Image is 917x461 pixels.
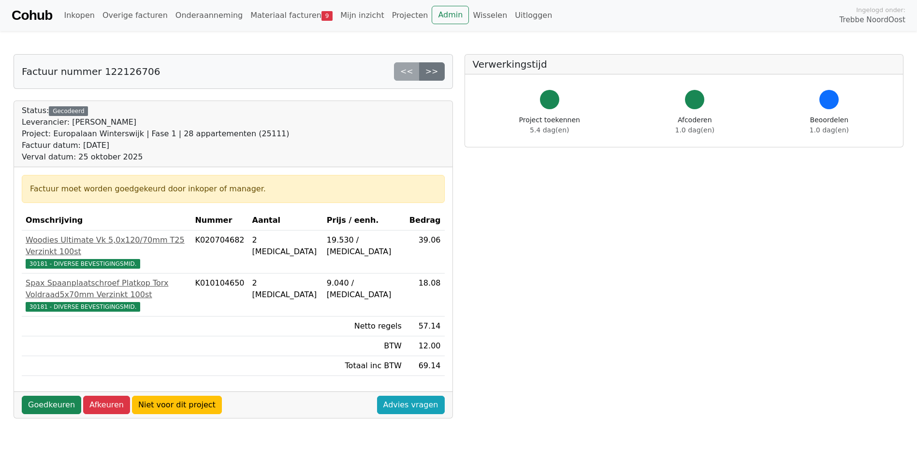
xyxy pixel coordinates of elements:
[12,4,52,27] a: Cohub
[132,396,222,414] a: Niet voor dit project
[22,105,290,163] div: Status:
[406,274,445,317] td: 18.08
[252,234,319,258] div: 2 [MEDICAL_DATA]
[26,234,187,269] a: Woodies Ultimate Vk 5,0x120/70mm T25 Verzinkt 100st30181 - DIVERSE BEVESTIGINGSMID.
[530,126,569,134] span: 5.4 dag(en)
[511,6,556,25] a: Uitloggen
[810,115,849,135] div: Beoordelen
[22,128,290,140] div: Project: Europalaan Winterswijk | Fase 1 | 28 appartementen (25111)
[247,6,336,25] a: Materiaal facturen9
[83,396,130,414] a: Afkeuren
[191,274,248,317] td: K010104650
[252,277,319,301] div: 2 [MEDICAL_DATA]
[469,6,511,25] a: Wisselen
[406,211,445,230] th: Bedrag
[99,6,172,25] a: Overige facturen
[22,140,290,151] div: Factuur datum: [DATE]
[26,302,140,312] span: 30181 - DIVERSE BEVESTIGINGSMID.
[26,234,187,258] div: Woodies Ultimate Vk 5,0x120/70mm T25 Verzinkt 100st
[22,211,191,230] th: Omschrijving
[323,356,406,376] td: Totaal inc BTW
[406,356,445,376] td: 69.14
[172,6,247,25] a: Onderaanneming
[856,5,905,14] span: Ingelogd onder:
[22,66,160,77] h5: Factuur nummer 122126706
[432,6,469,24] a: Admin
[26,277,187,312] a: Spax Spaanplaatschroef Platkop Torx Voldraad5x70mm Verzinkt 100st30181 - DIVERSE BEVESTIGINGSMID.
[810,126,849,134] span: 1.0 dag(en)
[26,259,140,269] span: 30181 - DIVERSE BEVESTIGINGSMID.
[30,183,437,195] div: Factuur moet worden goedgekeurd door inkoper of manager.
[675,126,714,134] span: 1.0 dag(en)
[22,151,290,163] div: Verval datum: 25 oktober 2025
[248,211,323,230] th: Aantal
[323,336,406,356] td: BTW
[327,277,402,301] div: 9.040 / [MEDICAL_DATA]
[406,336,445,356] td: 12.00
[60,6,98,25] a: Inkopen
[406,230,445,274] td: 39.06
[49,106,88,116] div: Gecodeerd
[26,277,187,301] div: Spax Spaanplaatschroef Platkop Torx Voldraad5x70mm Verzinkt 100st
[22,116,290,128] div: Leverancier: [PERSON_NAME]
[406,317,445,336] td: 57.14
[519,115,580,135] div: Project toekennen
[22,396,81,414] a: Goedkeuren
[191,230,248,274] td: K020704682
[336,6,388,25] a: Mijn inzicht
[473,58,896,70] h5: Verwerkingstijd
[327,234,402,258] div: 19.530 / [MEDICAL_DATA]
[191,211,248,230] th: Nummer
[840,14,905,26] span: Trebbe NoordOost
[419,62,445,81] a: >>
[323,317,406,336] td: Netto regels
[377,396,445,414] a: Advies vragen
[388,6,432,25] a: Projecten
[321,11,333,21] span: 9
[675,115,714,135] div: Afcoderen
[323,211,406,230] th: Prijs / eenh.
